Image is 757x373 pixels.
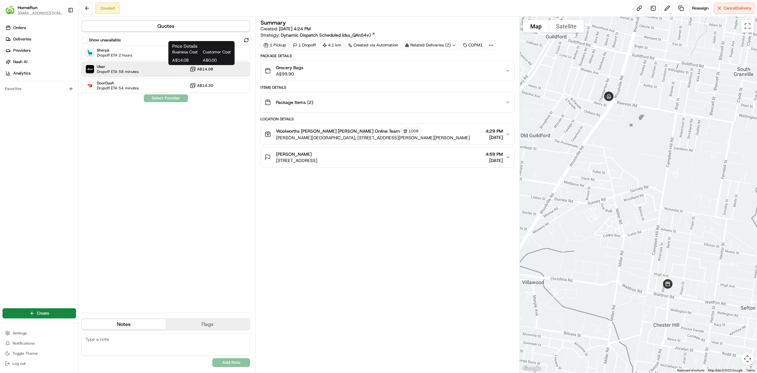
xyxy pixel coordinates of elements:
span: A$14.08 [172,57,200,63]
span: 4:29 PM [486,128,503,134]
span: Woolworths [PERSON_NAME] [PERSON_NAME] Online Team [276,128,400,134]
a: Analytics [3,68,79,78]
span: A$14.30 [197,83,213,88]
button: Toggle Theme [3,349,76,358]
span: Dropoff ETA 54 minutes [97,86,139,91]
span: Toggle Theme [13,351,38,356]
span: [STREET_ADDRESS] [276,157,317,164]
span: Reassign [692,5,708,11]
span: Orders [13,25,26,31]
span: Dynamic Dispatch Scheduled (dss_QAn54v) [281,32,371,38]
a: Nash AI [3,57,79,67]
span: Map data ©2025 Google [708,369,742,372]
div: Favorites [3,84,76,94]
span: [DATE] [486,157,503,164]
button: Package Items (2) [261,92,514,112]
button: [PERSON_NAME][STREET_ADDRESS]4:59 PM[DATE] [261,147,514,167]
h1: Price Details [172,43,231,49]
button: Reassign [689,3,711,14]
a: Orders [3,23,79,33]
button: Log out [3,359,76,368]
span: A$99.90 [276,71,303,77]
button: CancelDelivery [714,3,754,14]
div: 1 Dropoff [290,41,319,50]
div: 1 Pickup [261,41,289,50]
button: Create [3,308,76,318]
span: Dropoff ETA 58 minutes [97,69,139,74]
button: [EMAIL_ADDRESS][DOMAIN_NAME] [18,11,63,16]
label: Show unavailable [89,37,121,43]
span: Dropoff ETA 2 hours [97,53,132,58]
button: Show satellite imagery [549,20,584,33]
a: Open this area in Google Maps (opens a new window) [521,364,542,373]
button: Flags [166,319,250,329]
span: Package Items ( 2 ) [276,99,313,105]
div: Location Details [261,117,514,122]
span: [DATE] 4:24 PM [279,26,311,32]
button: Toggle fullscreen view [741,20,754,33]
span: Deliveries [13,36,31,42]
span: [PERSON_NAME] [276,151,312,157]
button: Settings [3,329,76,338]
button: A$14.30 [190,82,213,89]
button: Grocery BagsA$99.90 [261,61,514,81]
span: 1008 [408,129,419,134]
div: CDPM1 [460,41,485,50]
span: Business Cost [172,49,200,55]
a: Terms (opens in new tab) [746,369,755,372]
button: Notes [82,319,166,329]
span: A$0.00 [203,57,231,63]
button: HomeRun [18,4,38,11]
span: Analytics [13,70,31,76]
span: 4:59 PM [486,151,503,157]
img: HomeRun [5,5,15,15]
span: Providers [13,48,31,53]
button: Map camera controls [741,352,754,365]
span: A$14.08 [197,67,213,72]
span: Log out [13,361,26,366]
span: Created: [261,26,311,32]
button: A$14.08 [190,66,213,72]
span: Customer Cost [203,49,231,55]
img: Uber [86,65,94,73]
button: Keyboard shortcuts [677,368,704,373]
img: Sherpa [86,49,94,57]
span: [DATE] [486,134,503,141]
a: Providers [3,45,79,56]
span: Create [37,310,49,316]
button: Quotes [82,21,249,31]
img: DoorDash [86,81,94,90]
span: Nash AI [13,59,27,65]
span: [PERSON_NAME][GEOGRAPHIC_DATA], [STREET_ADDRESS][PERSON_NAME][PERSON_NAME] [276,135,470,141]
h3: Summary [261,20,286,26]
span: Uber [97,64,139,69]
span: Settings [13,331,27,336]
span: Sherpa [97,48,132,53]
img: Google [521,364,542,373]
div: Strategy: [261,32,375,38]
button: HomeRunHomeRun[EMAIL_ADDRESS][DOMAIN_NAME] [3,3,65,18]
div: 4.1 km [320,41,344,50]
span: Notifications [13,341,35,346]
button: Notifications [3,339,76,348]
a: Dynamic Dispatch Scheduled (dss_QAn54v) [281,32,375,38]
a: Created via Automation [345,41,401,50]
button: Woolworths [PERSON_NAME] [PERSON_NAME] Online Team1008[PERSON_NAME][GEOGRAPHIC_DATA], [STREET_ADD... [261,124,514,145]
div: Related Deliveries (2) [402,41,459,50]
span: DoorDash [97,81,139,86]
span: Cancel Delivery [724,5,752,11]
button: Show street map [523,20,549,33]
a: Deliveries [3,34,79,44]
div: Items Details [261,85,514,90]
div: Package Details [261,53,514,58]
span: Grocery Bags [276,64,303,71]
